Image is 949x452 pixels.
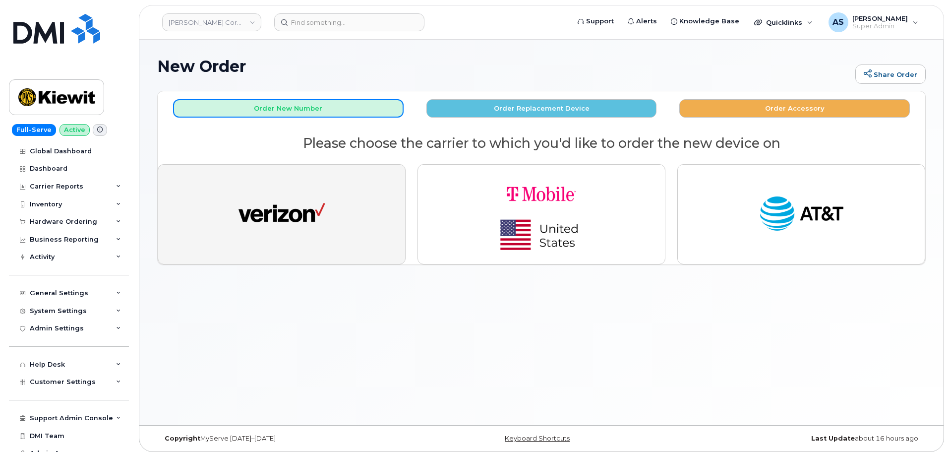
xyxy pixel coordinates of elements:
div: MyServe [DATE]–[DATE] [157,435,414,443]
iframe: Messenger Launcher [906,409,942,445]
button: Order Replacement Device [426,99,657,118]
strong: Copyright [165,435,200,442]
img: verizon-ab2890fd1dd4a6c9cf5f392cd2db4626a3dae38ee8226e09bcb5c993c4c79f81.png [238,192,325,237]
a: Share Order [855,65,926,84]
h1: New Order [157,58,850,75]
strong: Last Update [811,435,855,442]
button: Order Accessory [679,99,910,118]
img: at_t-fb3d24644a45acc70fc72cc47ce214d34099dfd970ee3ae2334e4251f9d920fd.png [758,192,845,237]
a: Keyboard Shortcuts [505,435,570,442]
button: Order New Number [173,99,404,118]
img: t-mobile-78392d334a420d5b7f0e63d4fa81f6287a21d394dc80d677554bb55bbab1186f.png [472,173,611,256]
h2: Please choose the carrier to which you'd like to order the new device on [158,136,925,151]
div: about 16 hours ago [669,435,926,443]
